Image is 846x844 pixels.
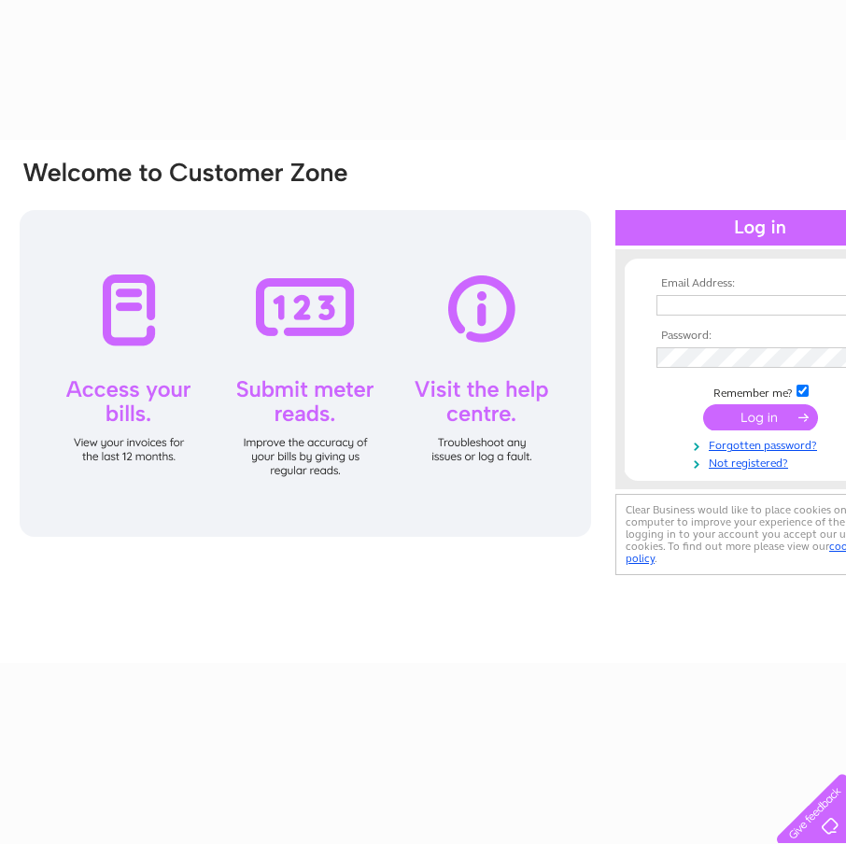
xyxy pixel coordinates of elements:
[703,404,818,430] input: Submit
